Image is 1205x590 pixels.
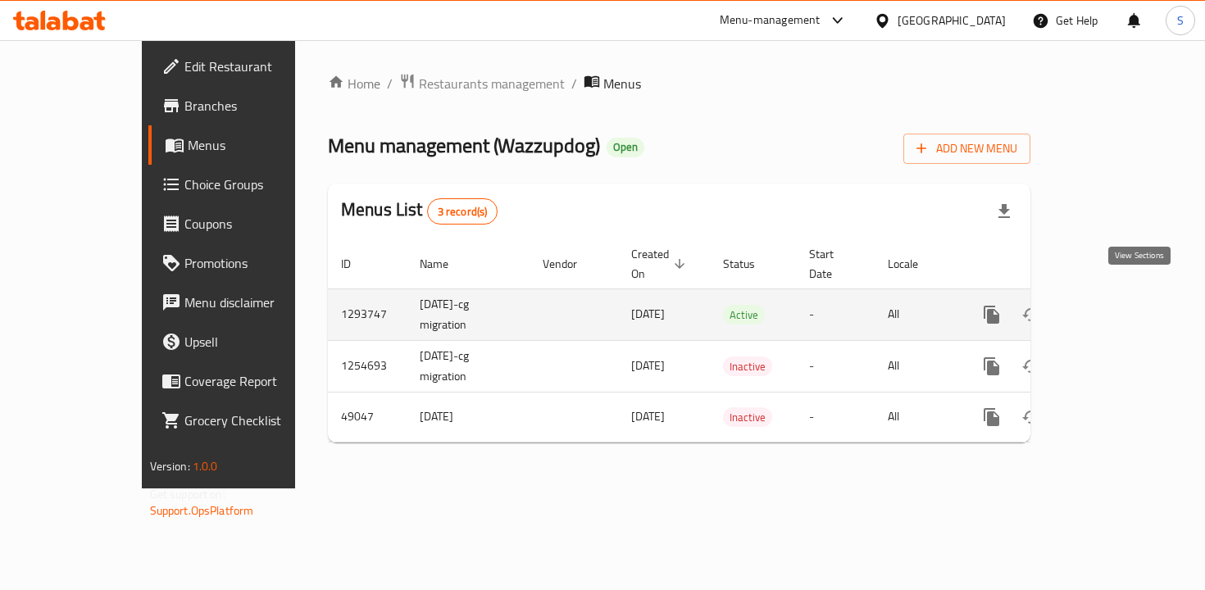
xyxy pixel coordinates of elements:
[407,392,530,442] td: [DATE]
[603,74,641,93] span: Menus
[399,73,565,94] a: Restaurants management
[184,96,330,116] span: Branches
[148,243,343,283] a: Promotions
[184,411,330,430] span: Grocery Checklist
[184,57,330,76] span: Edit Restaurant
[959,239,1143,289] th: Actions
[148,204,343,243] a: Coupons
[328,127,600,164] span: Menu management ( Wazzupdog )
[428,204,498,220] span: 3 record(s)
[723,407,772,427] div: Inactive
[875,340,959,392] td: All
[148,86,343,125] a: Branches
[407,288,530,340] td: [DATE]-cg migration
[188,135,330,155] span: Menus
[184,371,330,391] span: Coverage Report
[148,322,343,361] a: Upsell
[150,483,225,505] span: Get support on:
[571,74,577,93] li: /
[796,392,875,442] td: -
[631,355,665,376] span: [DATE]
[184,332,330,352] span: Upsell
[916,138,1017,159] span: Add New Menu
[875,288,959,340] td: All
[1012,347,1051,386] button: Change Status
[607,140,644,154] span: Open
[796,288,875,340] td: -
[903,134,1030,164] button: Add New Menu
[148,125,343,165] a: Menus
[341,197,498,225] h2: Menus List
[809,244,855,284] span: Start Date
[631,406,665,427] span: [DATE]
[328,74,380,93] a: Home
[184,293,330,312] span: Menu disclaimer
[328,73,1030,94] nav: breadcrumb
[150,456,190,477] span: Version:
[1012,397,1051,437] button: Change Status
[607,138,644,157] div: Open
[1012,295,1051,334] button: Change Status
[419,74,565,93] span: Restaurants management
[148,283,343,322] a: Menu disclaimer
[972,347,1012,386] button: more
[723,306,765,324] span: Active
[972,295,1012,334] button: more
[888,254,939,274] span: Locale
[150,500,254,521] a: Support.OpsPlatform
[328,239,1143,442] table: enhanced table
[184,175,330,194] span: Choice Groups
[984,192,1024,231] div: Export file
[723,408,772,427] span: Inactive
[631,244,690,284] span: Created On
[193,456,218,477] span: 1.0.0
[148,47,343,86] a: Edit Restaurant
[796,340,875,392] td: -
[148,401,343,440] a: Grocery Checklist
[387,74,393,93] li: /
[723,305,765,324] div: Active
[720,11,821,30] div: Menu-management
[328,288,407,340] td: 1293747
[1177,11,1184,29] span: S
[723,357,772,376] span: Inactive
[184,214,330,234] span: Coupons
[631,303,665,324] span: [DATE]
[148,361,343,401] a: Coverage Report
[328,392,407,442] td: 49047
[972,397,1012,437] button: more
[341,254,372,274] span: ID
[723,254,776,274] span: Status
[148,165,343,204] a: Choice Groups
[875,392,959,442] td: All
[543,254,598,274] span: Vendor
[328,340,407,392] td: 1254693
[407,340,530,392] td: [DATE]-cg migration
[898,11,1006,29] div: [GEOGRAPHIC_DATA]
[184,253,330,273] span: Promotions
[420,254,470,274] span: Name
[427,198,498,225] div: Total records count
